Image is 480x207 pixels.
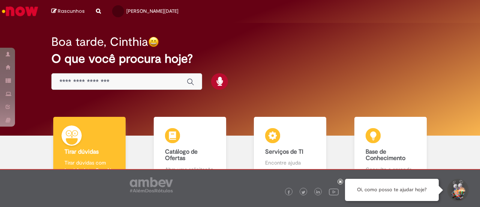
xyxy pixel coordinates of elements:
[126,8,178,14] span: [PERSON_NAME][DATE]
[58,8,85,15] span: Rascunhos
[130,177,173,192] img: logo_footer_ambev_rotulo_gray.png
[366,148,405,162] b: Base de Conhecimento
[39,117,140,182] a: Tirar dúvidas Tirar dúvidas com Lupi Assist e Gen Ai
[265,159,315,166] p: Encontre ajuda
[345,179,439,201] div: Oi, como posso te ajudar hoje?
[165,148,198,162] b: Catálogo de Ofertas
[301,190,305,194] img: logo_footer_twitter.png
[240,117,340,182] a: Serviços de TI Encontre ajuda
[287,190,291,194] img: logo_footer_facebook.png
[340,117,441,182] a: Base de Conhecimento Consulte e aprenda
[265,148,303,156] b: Serviços de TI
[446,179,469,201] button: Iniciar Conversa de Suporte
[148,36,159,47] img: happy-face.png
[329,187,339,196] img: logo_footer_youtube.png
[1,4,39,19] img: ServiceNow
[51,35,148,48] h2: Boa tarde, Cinthia
[165,166,215,173] p: Abra uma solicitação
[366,166,415,173] p: Consulte e aprenda
[140,117,240,182] a: Catálogo de Ofertas Abra uma solicitação
[64,159,114,174] p: Tirar dúvidas com Lupi Assist e Gen Ai
[51,52,428,65] h2: O que você procura hoje?
[316,190,320,195] img: logo_footer_linkedin.png
[64,148,99,156] b: Tirar dúvidas
[51,8,85,15] a: Rascunhos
